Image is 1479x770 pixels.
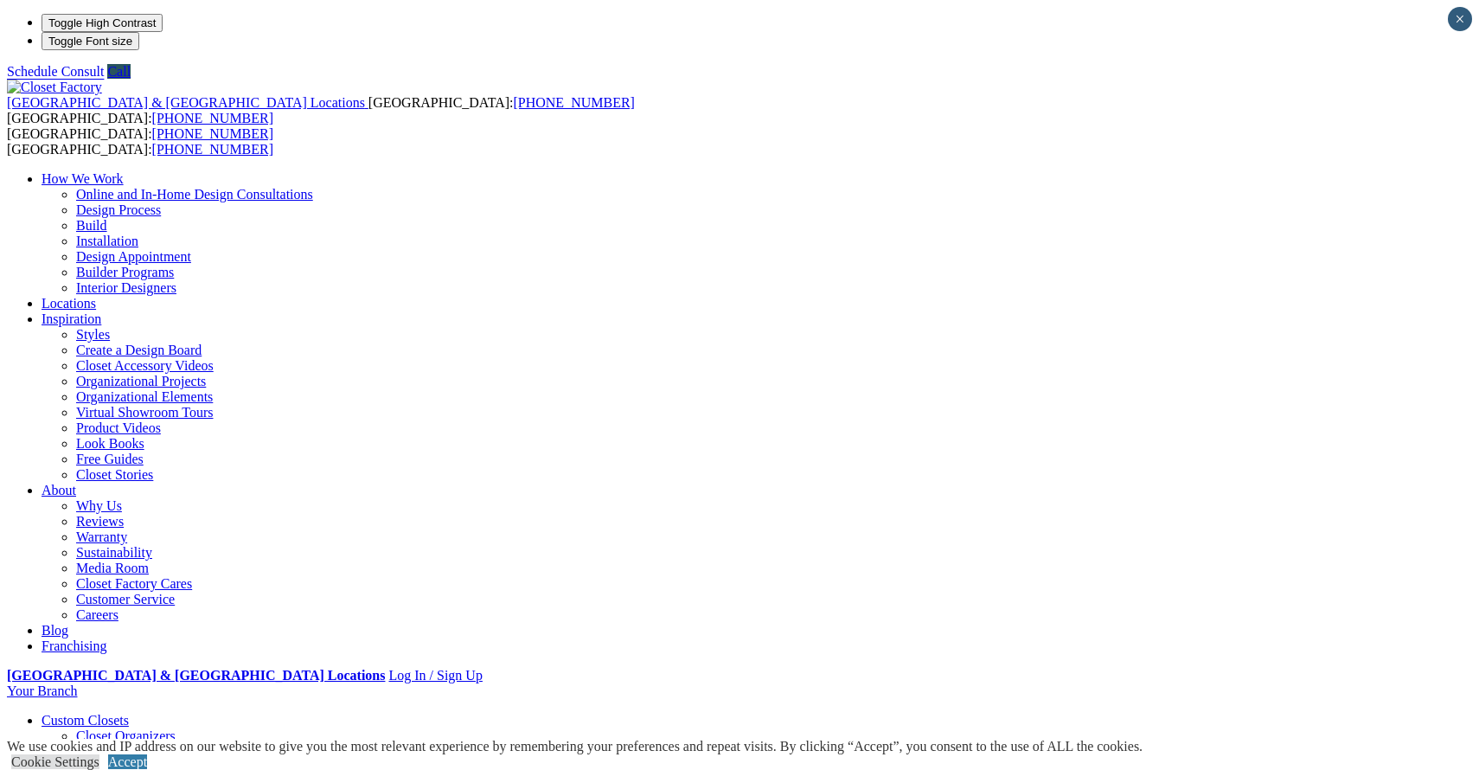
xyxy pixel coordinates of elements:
[76,405,214,420] a: Virtual Showroom Tours
[7,95,365,110] span: [GEOGRAPHIC_DATA] & [GEOGRAPHIC_DATA] Locations
[107,64,131,79] a: Call
[76,545,152,560] a: Sustainability
[7,683,77,698] a: Your Branch
[7,95,368,110] a: [GEOGRAPHIC_DATA] & [GEOGRAPHIC_DATA] Locations
[42,713,129,728] a: Custom Closets
[76,529,127,544] a: Warranty
[42,483,76,497] a: About
[152,126,273,141] a: [PHONE_NUMBER]
[108,754,147,769] a: Accept
[76,327,110,342] a: Styles
[7,95,635,125] span: [GEOGRAPHIC_DATA]: [GEOGRAPHIC_DATA]:
[76,265,174,279] a: Builder Programs
[7,80,102,95] img: Closet Factory
[76,374,206,388] a: Organizational Projects
[76,249,191,264] a: Design Appointment
[42,171,124,186] a: How We Work
[76,218,107,233] a: Build
[42,623,68,638] a: Blog
[388,668,482,683] a: Log In / Sign Up
[76,592,175,606] a: Customer Service
[76,202,161,217] a: Design Process
[7,64,104,79] a: Schedule Consult
[76,234,138,248] a: Installation
[76,343,202,357] a: Create a Design Board
[11,754,99,769] a: Cookie Settings
[42,14,163,32] button: Toggle High Contrast
[76,389,213,404] a: Organizational Elements
[42,32,139,50] button: Toggle Font size
[76,436,144,451] a: Look Books
[42,638,107,653] a: Franchising
[76,187,313,202] a: Online and In-Home Design Consultations
[152,142,273,157] a: [PHONE_NUMBER]
[76,514,124,529] a: Reviews
[76,576,192,591] a: Closet Factory Cares
[513,95,634,110] a: [PHONE_NUMBER]
[1448,7,1472,31] button: Close
[152,111,273,125] a: [PHONE_NUMBER]
[48,16,156,29] span: Toggle High Contrast
[76,607,118,622] a: Careers
[7,668,385,683] a: [GEOGRAPHIC_DATA] & [GEOGRAPHIC_DATA] Locations
[7,126,273,157] span: [GEOGRAPHIC_DATA]: [GEOGRAPHIC_DATA]:
[76,728,176,743] a: Closet Organizers
[42,311,101,326] a: Inspiration
[76,358,214,373] a: Closet Accessory Videos
[7,739,1143,754] div: We use cookies and IP address on our website to give you the most relevant experience by remember...
[42,296,96,311] a: Locations
[48,35,132,48] span: Toggle Font size
[76,452,144,466] a: Free Guides
[76,467,153,482] a: Closet Stories
[76,498,122,513] a: Why Us
[76,420,161,435] a: Product Videos
[76,280,176,295] a: Interior Designers
[76,561,149,575] a: Media Room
